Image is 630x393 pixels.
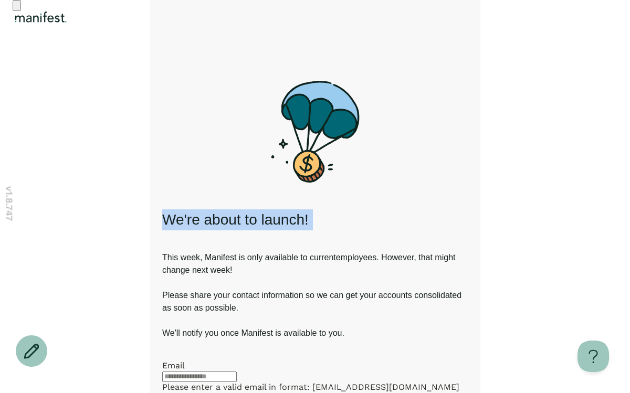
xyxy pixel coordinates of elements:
label: Email [162,360,185,370]
p: v 1.8.747 [3,186,16,221]
p: This week, Manifest is only available to current employees. However, that might change next week!... [162,251,468,339]
h1: We're about to launch! [162,209,468,230]
div: Logo [13,11,617,25]
img: Manifest [13,11,69,23]
div: Please enter a valid email in format: [EMAIL_ADDRESS][DOMAIN_NAME] [162,382,468,392]
iframe: Toggle Customer Support [577,341,609,372]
